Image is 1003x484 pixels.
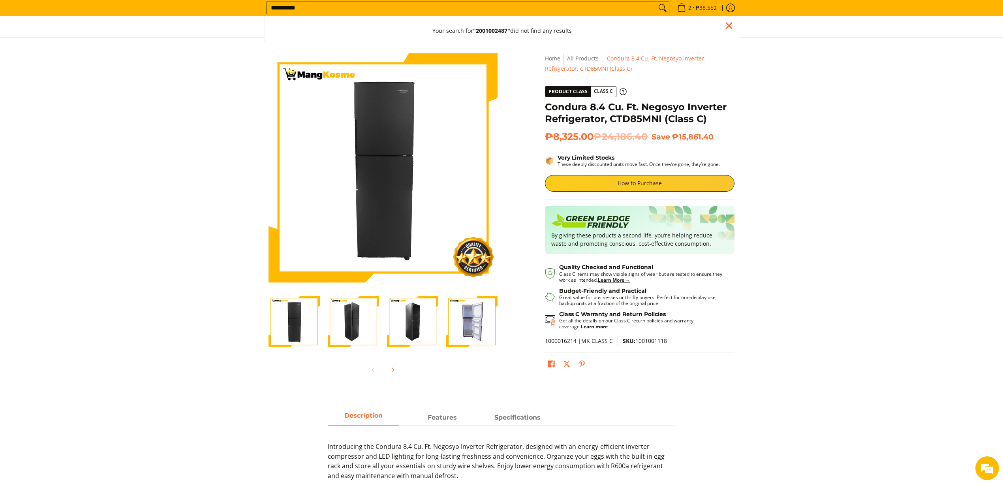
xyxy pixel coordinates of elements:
span: 1000016214 |MK CLASS C [545,337,613,345]
textarea: Type your message and hit 'Enter' [4,216,150,243]
h1: Condura 8.4 Cu. Ft. Negosyo Inverter Refrigerator, CTD85MNI (Class C) [545,101,734,125]
span: Product Class [545,87,591,97]
del: ₱24,186.40 [594,131,648,143]
img: Badge sustainability green pledge friendly [551,212,630,231]
img: Condura 8.4 Cu. Ft. Negosyo Inverter Refrigerator, CTD85MNI (Class C)-3 [387,296,438,347]
div: Close pop up [723,20,735,32]
span: 2 [687,5,693,11]
button: Next [384,361,401,379]
a: Product Class Class C [545,86,627,97]
p: By giving these products a second life, you’re helping reduce waste and promoting conscious, cost... [551,231,728,248]
span: We're online! [46,100,109,179]
a: Description [328,411,399,426]
strong: Quality Checked and Functional [559,264,653,271]
span: Save [652,132,670,141]
a: Home [545,55,560,62]
span: ₱8,325.00 [545,131,648,143]
span: 1001001118 [623,337,667,345]
a: How to Purchase [545,175,734,192]
span: Condura 8.4 Cu. Ft. Negosyo Inverter Refrigerator, CTD85MNI (Class C) [545,55,704,72]
img: Condura 8.4 Cu. Ft. Negosyo Inverter Refrigerator, CTD85MNI (Class C)-1 [269,296,320,347]
p: Class C items may show visible signs of wear but are tested to ensure they work as intended. [559,271,727,283]
button: Search [656,2,669,14]
img: Condura 8.4 Cu. Ft. Negosyo Inverter Refrigerator, CTD85MNI (Class C) [269,53,498,282]
nav: Breadcrumbs [545,53,734,74]
span: SKU: [623,337,635,345]
img: Condura 8.4 Cu. Ft. Negosyo Inverter Refrigerator, CTD85MNI (Class C)-2 [328,296,379,347]
span: Description [328,411,399,425]
button: Your search for"2001002487"did not find any results [424,20,580,42]
span: ₱38,552 [695,5,718,11]
span: • [675,4,719,12]
strong: Class C Warranty and Return Policies [559,311,666,318]
strong: Budget-Friendly and Practical [559,287,646,294]
strong: Features [428,414,457,421]
span: ₱15,861.40 [672,132,714,141]
a: Description 1 [407,411,478,426]
a: Learn More → [598,277,630,283]
div: Minimize live chat window [130,4,148,23]
span: Class C [591,87,616,96]
p: These deeply discounted units move fast. Once they’re gone, they’re gone. [558,161,720,167]
strong: Very Limited Stocks [558,154,614,161]
img: Condura 8.4 Cu. Ft. Negosyo Inverter Refrigerator, CTD85MNI (Class C)-4 [446,296,498,347]
p: Great value for businesses or thrifty buyers. Perfect for non-display use, backup units at a frac... [559,294,727,306]
strong: "2001002487" [473,27,510,34]
a: Share on Facebook [546,358,557,372]
a: Description 2 [482,411,553,426]
a: Learn more → [581,323,614,330]
p: Get all the details on our Class C return policies and warranty coverage. [559,318,727,330]
a: All Products [567,55,599,62]
div: Chat with us now [41,44,133,55]
a: Pin on Pinterest [577,358,588,372]
a: Post on X [561,358,572,372]
strong: Specifications [494,414,541,421]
